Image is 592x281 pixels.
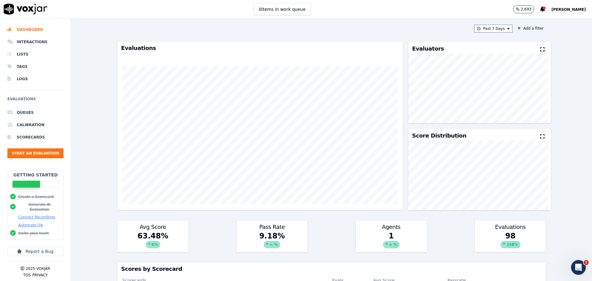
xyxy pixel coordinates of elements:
span: [PERSON_NAME] [551,7,586,12]
a: Queues [7,106,64,119]
div: ∞ % [383,241,400,248]
button: TOS [23,273,31,278]
iframe: Intercom live chat [571,260,586,275]
button: Generate AI Evaluation [18,202,61,212]
button: Invite your team [18,231,49,236]
h2: Getting Started [13,172,58,178]
button: Create a Scorecard [18,194,54,199]
div: ∞ % [264,241,280,248]
h6: Evaluations [7,95,64,106]
a: Lists [7,48,64,60]
button: Past 7 Days [474,25,512,33]
img: voxjar logo [4,4,47,14]
div: 98 [475,231,546,252]
a: Calibration [7,119,64,131]
button: Start an Evaluation [7,148,64,158]
h3: Score Distribution [412,133,466,138]
a: Scorecards [7,131,64,143]
h3: Evaluators [412,46,444,52]
button: Automate QA [18,223,43,228]
span: 1 [584,260,589,265]
p: 2,693 [521,7,531,12]
button: Connect Recordings [18,215,55,220]
button: 2,693 [513,5,540,13]
div: 63.48 % [117,231,188,252]
button: 0items in work queue [253,3,311,15]
div: 9.18 % [236,231,307,252]
h3: Evaluations [479,224,542,230]
div: 1 [356,231,427,252]
button: Privacy [32,273,48,278]
button: 2,693 [513,5,534,13]
h3: Avg Score [121,224,185,230]
button: Report a Bug [7,247,64,256]
button: Add a filter [515,25,546,32]
a: Tags [7,60,64,73]
p: 2025 Voxjar [26,266,50,271]
h3: Agents [360,224,423,230]
a: Logs [7,73,64,85]
button: [PERSON_NAME] [551,6,592,13]
h3: Pass Rate [240,224,304,230]
a: Dashboard [7,23,64,36]
h3: Evaluations [121,45,399,51]
h3: Scores by Scorecard [121,266,542,272]
div: 6 % [146,241,160,248]
div: 158 % [500,241,520,248]
a: Interactions [7,36,64,48]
